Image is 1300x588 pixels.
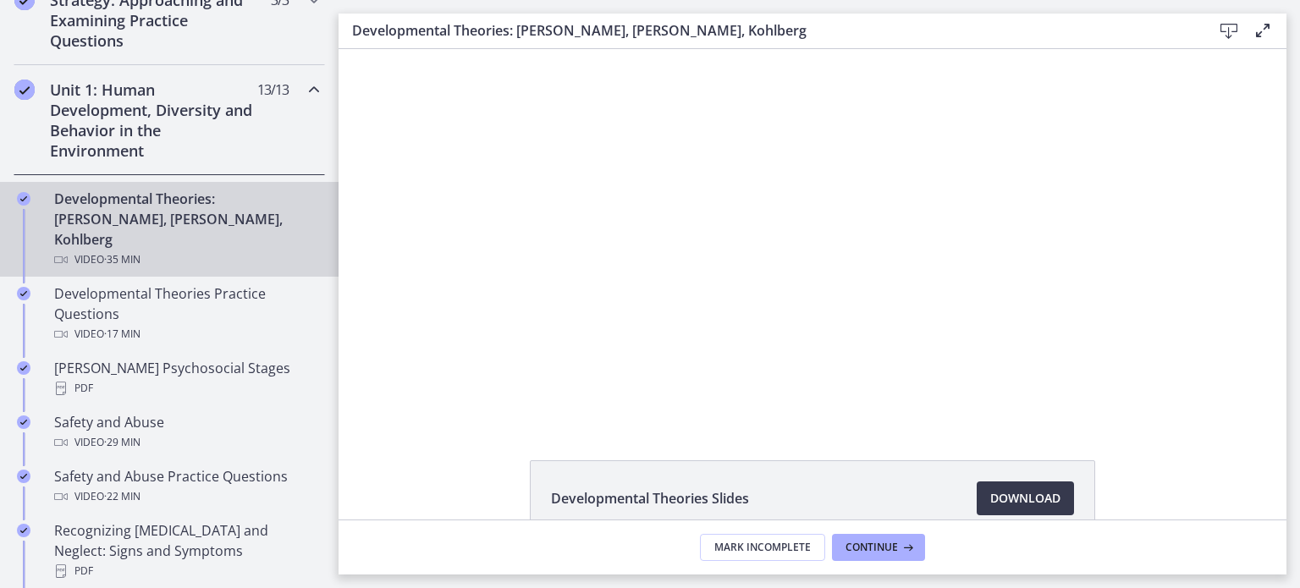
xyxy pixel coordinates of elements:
span: 13 / 13 [257,80,289,100]
h3: Developmental Theories: [PERSON_NAME], [PERSON_NAME], Kohlberg [352,20,1185,41]
iframe: Video Lesson [339,49,1286,421]
i: Completed [17,361,30,375]
div: Video [54,432,318,453]
span: Developmental Theories Slides [551,488,749,508]
i: Completed [17,470,30,483]
div: Video [54,324,318,344]
div: Video [54,486,318,507]
div: Recognizing [MEDICAL_DATA] and Neglect: Signs and Symptoms [54,520,318,581]
div: PDF [54,378,318,398]
div: PDF [54,561,318,581]
i: Completed [17,287,30,300]
div: [PERSON_NAME] Psychosocial Stages [54,358,318,398]
i: Completed [14,80,35,100]
div: Video [54,250,318,270]
i: Completed [17,192,30,206]
div: Safety and Abuse [54,412,318,453]
div: Developmental Theories: [PERSON_NAME], [PERSON_NAME], Kohlberg [54,189,318,270]
span: · 29 min [104,432,140,453]
span: · 17 min [104,324,140,344]
span: Download [990,488,1060,508]
a: Download [977,481,1074,515]
i: Completed [17,524,30,537]
div: Safety and Abuse Practice Questions [54,466,318,507]
span: Continue [846,541,898,554]
i: Completed [17,415,30,429]
div: Developmental Theories Practice Questions [54,283,318,344]
span: Mark Incomplete [714,541,811,554]
span: · 22 min [104,486,140,507]
h2: Unit 1: Human Development, Diversity and Behavior in the Environment [50,80,256,161]
span: · 35 min [104,250,140,270]
button: Mark Incomplete [700,534,825,561]
button: Continue [832,534,925,561]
